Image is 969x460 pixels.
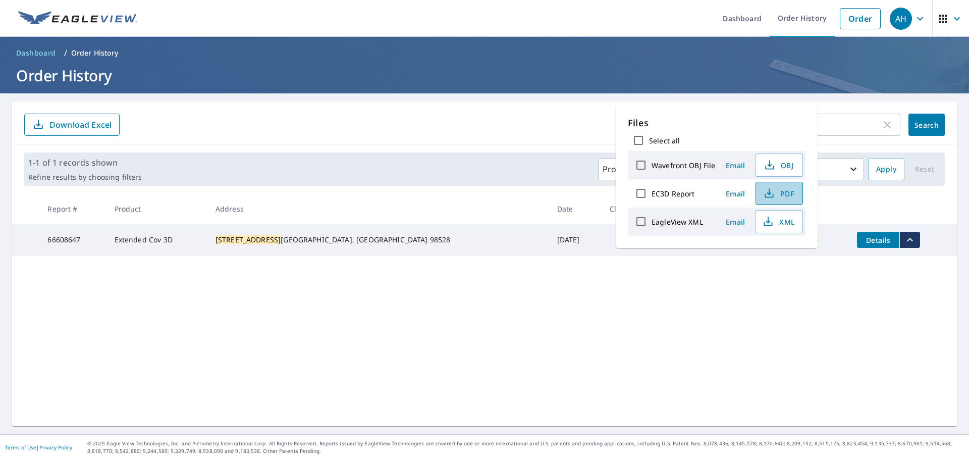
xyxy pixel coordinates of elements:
p: Download Excel [49,119,112,130]
p: Files [628,116,805,130]
button: Apply [868,158,904,180]
th: Claim ID [602,194,664,224]
button: Search [908,114,945,136]
span: OBJ [762,159,794,171]
img: EV Logo [18,11,137,26]
th: Address [207,194,549,224]
span: Email [723,189,747,198]
a: Terms of Use [5,444,36,451]
td: [DATE] [549,224,602,256]
button: Email [719,158,751,173]
span: Apply [876,163,896,176]
p: Refine results by choosing filters [28,173,142,182]
span: XML [762,216,794,228]
label: Wavefront OBJ File [652,161,715,170]
label: EagleView XML [652,217,703,227]
button: Products [598,158,657,180]
button: Email [719,186,751,201]
button: OBJ [756,154,803,177]
label: EC3D Report [652,189,694,198]
mark: [STREET_ADDRESS] [216,235,281,244]
span: Email [723,217,747,227]
td: Extended Cov 3D [106,224,207,256]
a: Dashboard [12,45,60,61]
button: Email [719,214,751,230]
button: Download Excel [24,114,120,136]
th: Report # [39,194,106,224]
p: | [5,444,72,450]
button: detailsBtn-66608647 [857,232,899,248]
nav: breadcrumb [12,45,957,61]
a: Order [840,8,881,29]
span: Dashboard [16,48,56,58]
button: filesDropdownBtn-66608647 [899,232,920,248]
h1: Order History [12,65,957,86]
span: Email [723,161,747,170]
label: Select all [649,136,680,145]
span: PDF [762,187,794,199]
td: 66608647 [39,224,106,256]
button: PDF [756,182,803,205]
div: [GEOGRAPHIC_DATA], [GEOGRAPHIC_DATA] 98528 [216,235,541,245]
span: Search [917,120,937,130]
p: Products [603,163,638,175]
th: Product [106,194,207,224]
th: Date [549,194,602,224]
li: / [64,47,67,59]
p: Order History [71,48,119,58]
span: Details [863,235,893,245]
button: XML [756,210,803,233]
p: © 2025 Eagle View Technologies, Inc. and Pictometry International Corp. All Rights Reserved. Repo... [87,440,964,455]
p: 1-1 of 1 records shown [28,157,142,169]
a: Privacy Policy [39,444,72,451]
div: AH [890,8,912,30]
